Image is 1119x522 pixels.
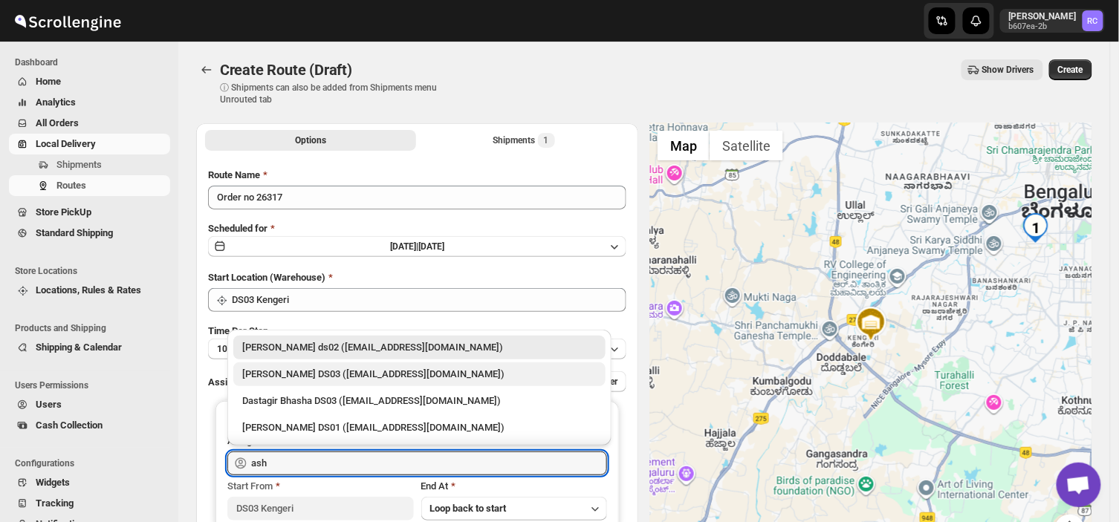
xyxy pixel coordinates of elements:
button: Locations, Rules & Rates [9,280,170,301]
span: Start From [227,480,273,492]
li: Ashraf Ali DS01 (yoyovey222@0tires.com) [227,413,612,440]
button: [DATE]|[DATE] [208,236,626,257]
span: Store Locations [15,265,171,277]
button: Widgets [9,472,170,493]
span: Locations, Rules & Rates [36,284,141,296]
div: 1 [1021,213,1051,243]
span: Users Permissions [15,379,171,391]
span: Show Drivers [982,64,1034,76]
span: 10 minutes [217,343,262,355]
li: ashik uddin DS03 (katiri8361@kimdyn.com) [227,359,612,386]
span: Configurations [15,457,171,469]
span: Dashboard [15,56,171,68]
button: Selected Shipments [419,130,630,151]
p: b607ea-2b [1009,22,1077,31]
span: Rahul Chopra [1083,10,1103,31]
button: User menu [1000,9,1105,33]
div: [PERSON_NAME] DS01 ([EMAIL_ADDRESS][DOMAIN_NAME]) [242,420,597,435]
input: Search assignee [251,451,607,475]
button: Loop back to start [421,497,607,521]
button: 10 minutes [208,339,626,359]
button: Routes [9,175,170,196]
input: Search location [232,288,626,312]
button: Shipping & Calendar [9,337,170,358]
button: Routes [196,59,217,80]
button: Tracking [9,493,170,514]
div: Shipments [493,133,555,148]
button: Show street map [658,131,710,160]
span: Analytics [36,97,76,108]
li: Rashidul ds02 (vaseno4694@minduls.com) [227,336,612,359]
li: Dastagir Bhasha DS03 (vebah85426@fuasha.com) [227,386,612,413]
button: Shipments [9,154,170,175]
span: Local Delivery [36,138,96,149]
input: Eg: Bengaluru Route [208,186,626,209]
span: Create Route (Draft) [220,61,352,79]
span: Standard Shipping [36,227,113,238]
span: All Orders [36,117,79,128]
button: Show Drivers [961,59,1043,80]
span: 1 [544,134,549,146]
span: Routes [56,180,86,191]
div: Dastagir Bhasha DS03 ([EMAIL_ADDRESS][DOMAIN_NAME]) [242,394,597,408]
button: All Route Options [205,130,416,151]
span: Tracking [36,497,74,509]
span: Scheduled for [208,223,267,234]
button: Home [9,71,170,92]
img: ScrollEngine [12,2,123,39]
span: Options [295,134,326,146]
p: [PERSON_NAME] [1009,10,1077,22]
span: [DATE] | [390,241,418,252]
button: Users [9,394,170,415]
a: Open chat [1057,463,1101,507]
span: Products and Shipping [15,322,171,334]
button: All Orders [9,113,170,134]
span: Shipments [56,159,102,170]
span: Store PickUp [36,206,91,218]
button: Create [1049,59,1092,80]
span: Start Location (Warehouse) [208,272,325,283]
span: Create [1058,64,1083,76]
button: Show satellite imagery [710,131,783,160]
span: Time Per Stop [208,325,268,336]
span: Widgets [36,477,70,488]
span: Route Name [208,169,260,180]
span: Loop back to start [430,503,507,514]
span: Assign to [208,376,248,388]
span: Users [36,399,62,410]
button: Analytics [9,92,170,113]
span: Shipping & Calendar [36,342,122,353]
div: [PERSON_NAME] ds02 ([EMAIL_ADDRESS][DOMAIN_NAME]) [242,340,597,355]
button: Cash Collection [9,415,170,436]
span: [DATE] [418,241,444,252]
div: [PERSON_NAME] DS03 ([EMAIL_ADDRESS][DOMAIN_NAME]) [242,367,597,382]
div: End At [421,479,607,494]
p: ⓘ Shipments can also be added from Shipments menu Unrouted tab [220,82,454,105]
text: RC [1088,16,1098,26]
span: Home [36,76,61,87]
span: Cash Collection [36,420,103,431]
